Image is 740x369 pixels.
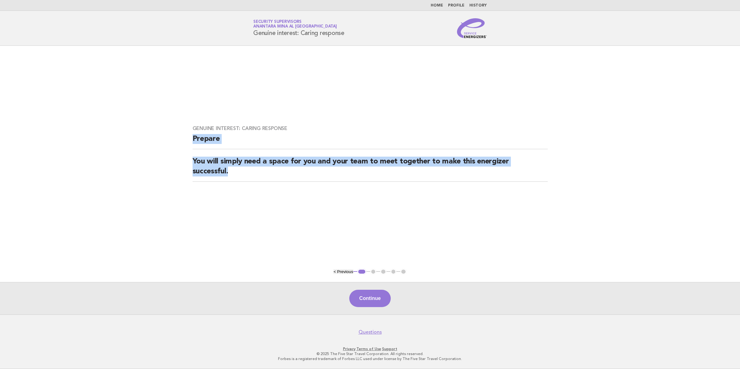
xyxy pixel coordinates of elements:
p: Forbes is a registered trademark of Forbes LLC used under license by The Five Star Travel Corpora... [181,356,559,361]
a: History [469,4,487,7]
h3: Genuine interest: Caring response [193,125,548,132]
a: Security SupervisorsAnantara Mina al [GEOGRAPHIC_DATA] [253,20,337,28]
h2: You will simply need a space for you and your team to meet together to make this energizer succes... [193,157,548,182]
button: 1 [357,269,366,275]
p: © 2025 The Five Star Travel Corporation. All rights reserved. [181,351,559,356]
a: Questions [359,329,382,335]
button: Continue [349,290,390,307]
p: · · [181,346,559,351]
a: Terms of Use [356,347,381,351]
a: Privacy [343,347,355,351]
a: Profile [448,4,464,7]
button: < Previous [333,269,353,274]
a: Support [382,347,397,351]
h2: Prepare [193,134,548,149]
a: Home [431,4,443,7]
img: Service Energizers [457,18,487,38]
span: Anantara Mina al [GEOGRAPHIC_DATA] [253,25,337,29]
h1: Genuine interest: Caring response [253,20,344,36]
